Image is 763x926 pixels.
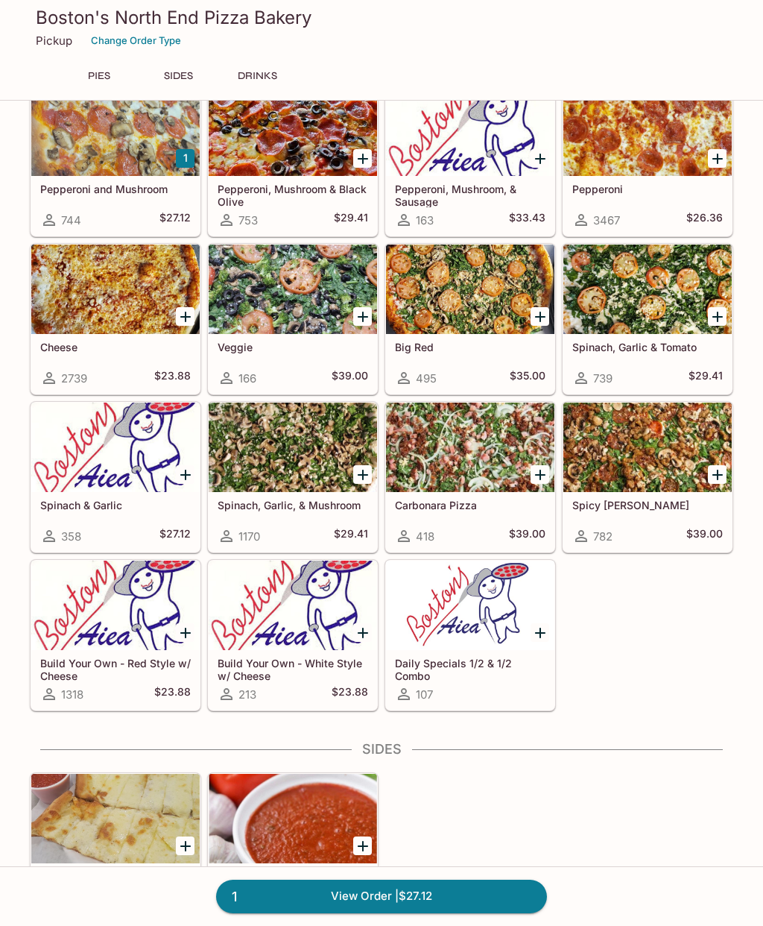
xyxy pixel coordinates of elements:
button: SIDES [145,66,212,86]
a: Pepperoni and Mushroom744$27.12 [31,86,200,236]
span: 739 [593,371,612,385]
div: Spinach, Garlic & Tomato [563,245,732,334]
span: 107 [416,687,433,702]
h5: Spinach & Garlic [40,499,191,511]
h5: Spinach, Garlic, & Mushroom [218,499,368,511]
a: Build Your Own - White Style w/ Cheese213$23.88 [208,560,378,711]
div: Pepperoni and Mushroom [31,86,200,176]
button: Add Pepperoni, Mushroom, & Sausage [531,149,549,168]
span: 166 [238,371,256,385]
span: 418 [416,529,434,544]
span: 2739 [61,371,87,385]
a: Spicy [PERSON_NAME]782$39.00 [563,402,732,552]
span: 358 [61,529,81,544]
div: Garlic Cheesy Bread w/ Sauce [31,774,200,863]
h5: Pepperoni and Mushroom [40,183,191,195]
h5: Build Your Own - Red Style w/ Cheese [40,657,191,681]
h5: Daily Specials 1/2 & 1/2 Combo [395,657,545,681]
button: Add Cheese [176,307,194,326]
h5: Veggie [218,341,368,353]
span: 753 [238,213,258,227]
a: Cheese2739$23.88 [31,244,200,394]
div: Pepperoni [563,86,732,176]
span: 3467 [593,213,620,227]
a: Build Your Own - Red Style w/ Cheese1318$23.88 [31,560,200,711]
h5: Cheese [40,341,191,353]
h5: $39.00 [509,527,545,545]
button: Add Garlic Cheesy Bread w/ Sauce [176,837,194,855]
h5: Big Red [395,341,545,353]
button: DRINKS [224,66,291,86]
h5: Spinach, Garlic & Tomato [572,341,723,353]
span: 1170 [238,529,260,544]
button: Add Spinach & Garlic [176,465,194,484]
h5: $29.41 [334,211,368,229]
h5: Carbonara Pizza [395,499,545,511]
button: Add Pepperoni, Mushroom & Black Olive [353,149,372,168]
button: Add Build Your Own - Red Style w/ Cheese [176,623,194,642]
span: 1318 [61,687,83,702]
button: Add Spicy Jenny [708,465,726,484]
span: 163 [416,213,434,227]
div: Pepperoni, Mushroom, & Sausage [386,86,554,176]
button: Add Veggie [353,307,372,326]
button: Add Pepperoni and Mushroom [176,149,194,168]
div: Pepperoni, Mushroom & Black Olive [209,86,377,176]
div: Veggie [209,245,377,334]
h5: $35.00 [510,369,545,387]
button: Add Build Your Own - White Style w/ Cheese [353,623,372,642]
button: PIES [66,66,133,86]
h5: $27.12 [159,527,191,545]
span: 744 [61,213,81,227]
h5: $29.41 [688,369,723,387]
h5: $39.00 [332,369,368,387]
h5: $39.00 [686,527,723,545]
p: Pickup [36,34,72,48]
div: Build Your Own - Red Style w/ Cheese [31,561,200,650]
h5: $27.12 [159,211,191,229]
div: Carbonara Pizza [386,403,554,492]
div: Daily Specials 1/2 & 1/2 Combo [386,561,554,650]
h4: SIDES [30,741,733,758]
div: Side of Marinara Sauce 4oz. [209,774,377,863]
a: Pepperoni, Mushroom & Black Olive753$29.41 [208,86,378,236]
span: 1 [223,886,246,907]
a: Spinach, Garlic, & Mushroom1170$29.41 [208,402,378,552]
a: Spinach & Garlic358$27.12 [31,402,200,552]
h5: $23.88 [154,685,191,703]
h5: Build Your Own - White Style w/ Cheese [218,657,368,681]
button: Add Spinach, Garlic, & Mushroom [353,465,372,484]
h5: Pepperoni, Mushroom, & Sausage [395,183,545,207]
button: Add Spinach, Garlic & Tomato [708,307,726,326]
button: Change Order Type [84,29,188,52]
h5: Pepperoni [572,183,723,195]
h5: Pepperoni, Mushroom & Black Olive [218,183,368,207]
div: Spinach, Garlic, & Mushroom [209,403,377,492]
button: Add Side of Marinara Sauce 4oz. [353,837,372,855]
a: Pepperoni, Mushroom, & Sausage163$33.43 [385,86,555,236]
div: Build Your Own - White Style w/ Cheese [209,561,377,650]
h5: $29.41 [334,527,368,545]
div: Spicy Jenny [563,403,732,492]
a: Big Red495$35.00 [385,244,555,394]
h3: Boston's North End Pizza Bakery [36,6,727,29]
h5: $33.43 [509,211,545,229]
a: Veggie166$39.00 [208,244,378,394]
div: Cheese [31,245,200,334]
h5: $23.88 [154,369,191,387]
a: 1View Order |$27.12 [216,880,547,913]
button: Add Big Red [531,307,549,326]
a: Daily Specials 1/2 & 1/2 Combo107 [385,560,555,711]
a: Garlic Cheesy Bread w/ Sauce3994$5.73 [31,773,200,924]
h5: $23.88 [332,685,368,703]
a: Pepperoni3467$26.36 [563,86,732,236]
button: Add Daily Specials 1/2 & 1/2 Combo [531,623,549,642]
a: Carbonara Pizza418$39.00 [385,402,555,552]
button: Add Carbonara Pizza [531,465,549,484]
span: 213 [238,687,256,702]
button: Add Pepperoni [708,149,726,168]
span: 782 [593,529,612,544]
h5: $26.36 [686,211,723,229]
div: Spinach & Garlic [31,403,200,492]
a: Side of Marinara Sauce 4oz.1613$1.00 [208,773,378,924]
